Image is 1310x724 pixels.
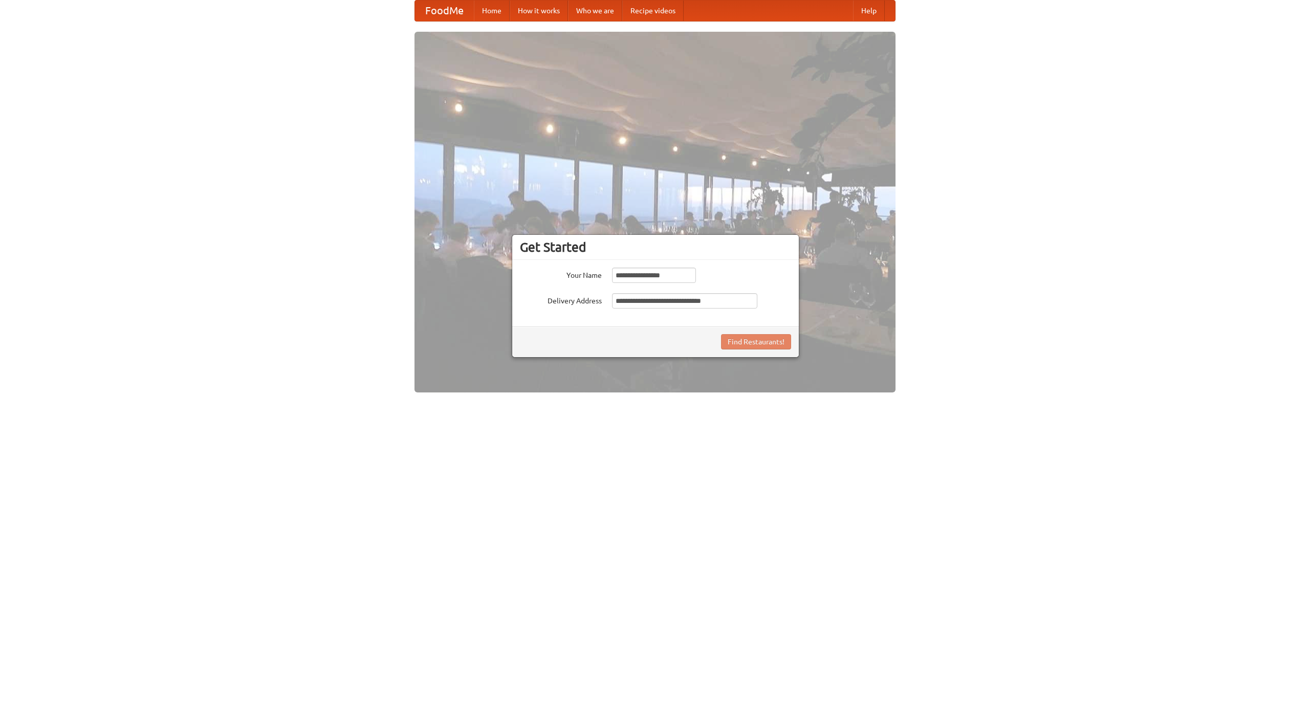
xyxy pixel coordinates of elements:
label: Your Name [520,268,602,280]
label: Delivery Address [520,293,602,306]
a: FoodMe [415,1,474,21]
a: How it works [510,1,568,21]
a: Home [474,1,510,21]
a: Who we are [568,1,622,21]
h3: Get Started [520,239,791,255]
button: Find Restaurants! [721,334,791,349]
a: Help [853,1,885,21]
a: Recipe videos [622,1,684,21]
